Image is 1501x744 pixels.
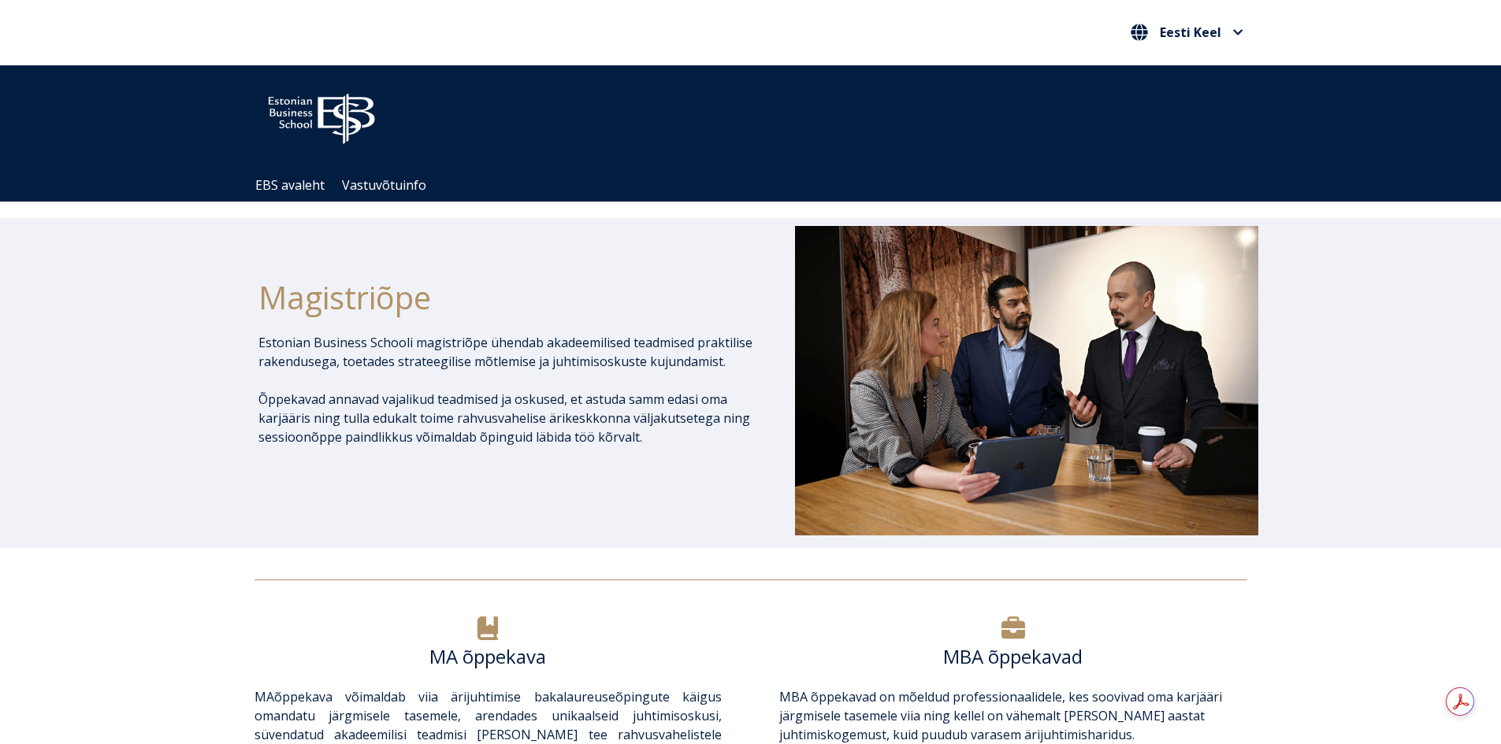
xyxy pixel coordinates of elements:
a: MA [255,688,274,705]
h1: Magistriõpe [258,278,753,317]
span: Eesti Keel [1160,26,1221,39]
a: EBS avaleht [255,176,325,194]
a: MBA [779,688,808,705]
button: Eesti Keel [1127,20,1247,45]
a: Vastuvõtuinfo [342,176,426,194]
span: Community for Growth and Resp [692,109,886,126]
p: Õppekavad annavad vajalikud teadmised ja oskused, et astuda samm edasi oma karjääris ning tulla e... [258,390,753,446]
img: ebs_logo2016_white [255,81,388,149]
img: DSC_1073 [795,226,1258,535]
h6: MBA õppekavad [779,645,1246,668]
div: Navigation Menu [247,169,1271,202]
p: Estonian Business Schooli magistriõpe ühendab akadeemilised teadmised praktilise rakendusega, toe... [258,333,753,371]
p: õppekavad on mõeldud professionaalidele, kes soovivad oma karjääri järgmisele tasemele viia ning ... [779,687,1246,744]
nav: Vali oma keel [1127,20,1247,46]
h6: MA õppekava [255,645,722,668]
